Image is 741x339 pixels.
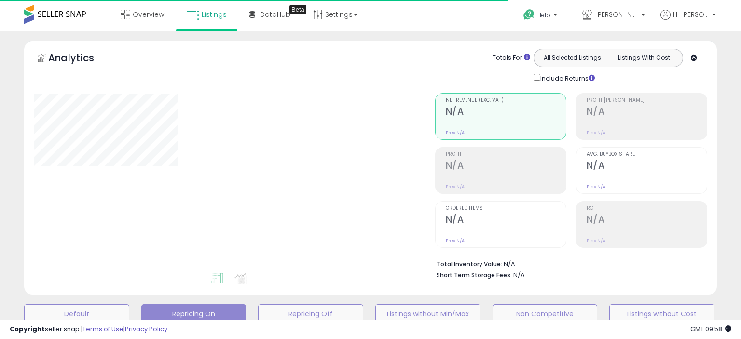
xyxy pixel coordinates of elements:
strong: Copyright [10,325,45,334]
a: Hi [PERSON_NAME] [660,10,716,31]
h2: N/A [446,160,566,173]
h2: N/A [446,214,566,227]
span: ROI [587,206,707,211]
div: seller snap | | [10,325,167,334]
button: Default [24,304,129,324]
button: Listings With Cost [608,52,680,64]
button: Listings without Min/Max [375,304,480,324]
h2: N/A [587,160,707,173]
i: Get Help [523,9,535,21]
button: Listings without Cost [609,304,714,324]
h2: N/A [587,106,707,119]
span: N/A [513,271,525,280]
span: Hi [PERSON_NAME] [673,10,709,19]
span: Net Revenue (Exc. VAT) [446,98,566,103]
button: Non Competitive [493,304,598,324]
span: Avg. Buybox Share [587,152,707,157]
span: [PERSON_NAME] Enterprise [595,10,638,19]
h2: N/A [587,214,707,227]
small: Prev: N/A [587,184,605,190]
div: Tooltip anchor [289,5,306,14]
h2: N/A [446,106,566,119]
small: Prev: N/A [446,184,465,190]
span: Ordered Items [446,206,566,211]
a: Terms of Use [82,325,123,334]
small: Prev: N/A [446,238,465,244]
span: DataHub [260,10,290,19]
a: Help [516,1,567,31]
span: Help [537,11,550,19]
span: Overview [133,10,164,19]
button: Repricing On [141,304,247,324]
div: Totals For [493,54,530,63]
b: Short Term Storage Fees: [437,271,512,279]
b: Total Inventory Value: [437,260,502,268]
span: Profit [PERSON_NAME] [587,98,707,103]
h5: Analytics [48,51,113,67]
small: Prev: N/A [446,130,465,136]
a: Privacy Policy [125,325,167,334]
button: Repricing Off [258,304,363,324]
li: N/A [437,258,700,269]
span: Listings [202,10,227,19]
button: All Selected Listings [536,52,608,64]
div: Include Returns [526,72,606,83]
span: Profit [446,152,566,157]
small: Prev: N/A [587,130,605,136]
span: 2025-10-7 09:58 GMT [690,325,731,334]
small: Prev: N/A [587,238,605,244]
